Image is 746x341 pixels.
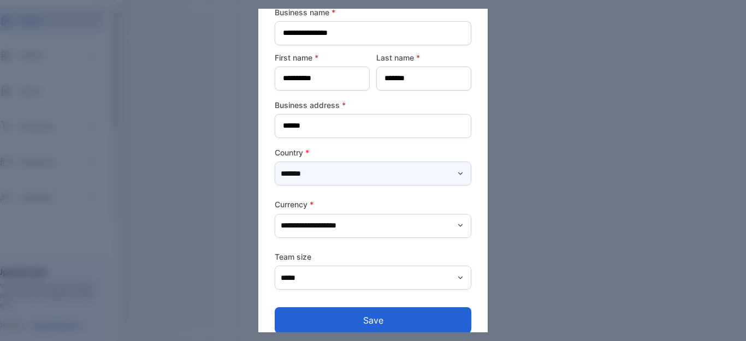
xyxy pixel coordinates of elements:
button: Save [275,307,471,333]
label: Business name [275,7,471,18]
label: Last name [376,52,471,63]
label: Currency [275,199,471,210]
label: Team size [275,251,471,262]
label: First name [275,52,370,63]
label: Business address [275,99,471,111]
label: Country [275,147,471,158]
